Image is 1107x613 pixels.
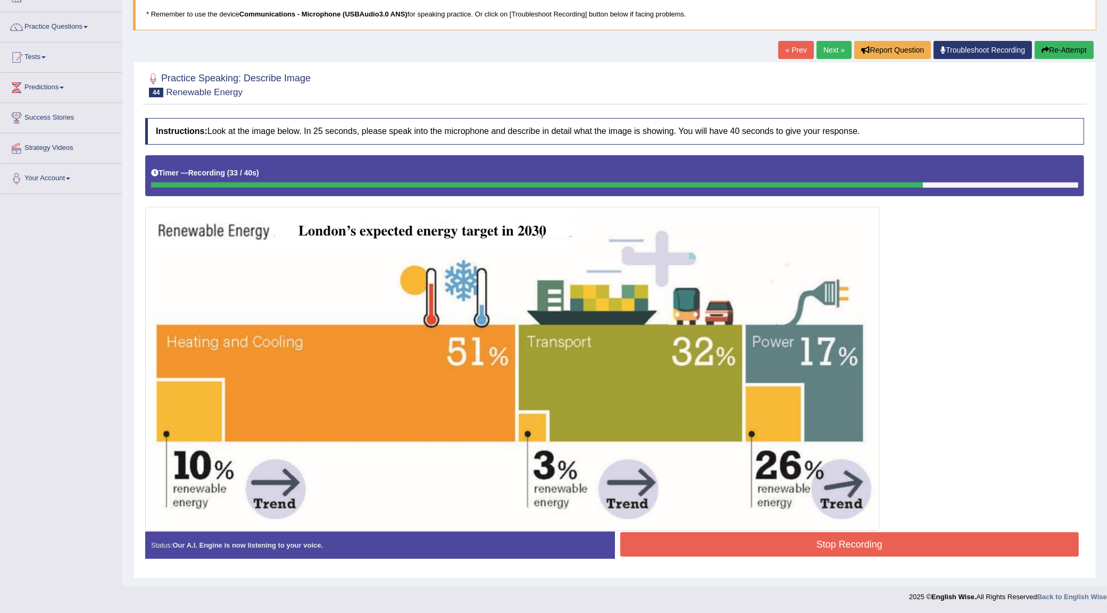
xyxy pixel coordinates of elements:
[1,73,122,99] a: Predictions
[1037,593,1107,601] a: Back to English Wise
[909,586,1107,602] div: 2025 © All Rights Reserved
[145,532,615,559] div: Status:
[145,118,1084,145] h4: Look at the image below. In 25 seconds, please speak into the microphone and describe in detail w...
[934,41,1032,59] a: Troubleshoot Recording
[817,41,852,59] a: Next »
[166,87,243,97] small: Renewable Energy
[778,41,813,59] a: « Prev
[230,169,257,177] b: 33 / 40s
[1,103,122,130] a: Success Stories
[620,532,1079,557] button: Stop Recording
[145,71,311,97] h2: Practice Speaking: Describe Image
[931,593,976,601] strong: English Wise.
[256,169,259,177] b: )
[1,43,122,69] a: Tests
[172,541,323,549] strong: Our A.I. Engine is now listening to your voice.
[151,169,259,177] h5: Timer —
[239,10,407,18] b: Communications - Microphone (USBAudio3.0 ANS)
[1,164,122,190] a: Your Account
[1,133,122,160] a: Strategy Videos
[149,88,163,97] span: 44
[156,127,207,136] b: Instructions:
[1035,41,1094,59] button: Re-Attempt
[188,169,225,177] b: Recording
[854,41,931,59] button: Report Question
[227,169,230,177] b: (
[1,12,122,39] a: Practice Questions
